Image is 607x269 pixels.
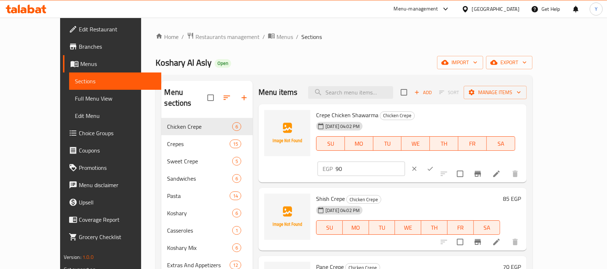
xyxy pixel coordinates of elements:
[215,59,231,68] div: Open
[316,136,345,151] button: SU
[433,138,455,149] span: TH
[63,142,162,159] a: Coupons
[443,58,477,67] span: import
[268,32,293,41] a: Menus
[492,58,527,67] span: export
[80,59,156,68] span: Menus
[167,243,232,252] span: Koshary Mix
[233,210,241,217] span: 6
[453,166,468,181] span: Select to update
[343,220,369,235] button: MO
[161,153,253,170] div: Sweet Crepe5
[345,136,373,151] button: MO
[69,90,162,107] a: Full Menu View
[486,56,532,69] button: export
[458,136,487,151] button: FR
[404,138,427,149] span: WE
[63,176,162,194] a: Menu disclaimer
[232,209,241,217] div: items
[394,5,438,13] div: Menu-management
[79,42,156,51] span: Branches
[167,174,232,183] span: Sandwiches
[63,38,162,55] a: Branches
[161,204,253,222] div: Koshary6
[167,140,229,148] span: Crepes
[75,77,156,85] span: Sections
[369,220,395,235] button: TU
[492,169,501,178] a: Edit menu item
[79,181,156,189] span: Menu disclaimer
[308,86,393,99] input: search
[346,222,366,233] span: MO
[398,222,418,233] span: WE
[348,138,370,149] span: MO
[63,55,162,72] a: Menus
[487,136,515,151] button: SA
[64,252,81,262] span: Version:
[319,222,340,233] span: SU
[79,215,156,224] span: Coverage Report
[461,138,484,149] span: FR
[474,220,500,235] button: SA
[230,193,241,199] span: 14
[235,89,253,106] button: Add section
[413,88,433,97] span: Add
[167,191,229,200] span: Pasta
[167,122,232,131] div: Chicken Crepe
[233,123,241,130] span: 6
[232,226,241,235] div: items
[437,56,483,69] button: import
[195,32,260,41] span: Restaurants management
[264,194,310,240] img: Shish Crepe
[215,60,231,66] span: Open
[316,220,343,235] button: SU
[469,165,486,182] button: Branch-specific-item
[323,164,333,173] p: EGP
[477,222,497,233] span: SA
[323,123,363,130] span: [DATE] 04:02 PM
[161,170,253,187] div: Sandwiches6
[430,136,458,151] button: TH
[83,252,94,262] span: 1.0.0
[395,220,421,235] button: WE
[79,146,156,155] span: Coupons
[422,161,438,177] button: ok
[63,159,162,176] a: Promotions
[156,32,179,41] a: Home
[218,89,235,106] span: Sort sections
[595,5,598,13] span: Y
[167,157,232,166] span: Sweet Crepe
[187,32,260,41] a: Restaurants management
[164,87,207,109] h2: Menu sections
[161,118,253,135] div: Chicken Crepe6
[161,187,253,204] div: Pasta14
[156,32,532,41] nav: breadcrumb
[373,136,402,151] button: TU
[63,124,162,142] a: Choice Groups
[347,195,381,204] span: Chicken Crepe
[232,157,241,166] div: items
[507,165,524,182] button: delete
[161,239,253,256] div: Koshary Mix6
[262,32,265,41] li: /
[79,163,156,172] span: Promotions
[63,228,162,246] a: Grocery Checklist
[296,32,298,41] li: /
[167,226,232,235] span: Casseroles
[372,222,392,233] span: TU
[258,87,298,98] h2: Menu items
[507,233,524,251] button: delete
[79,233,156,241] span: Grocery Checklist
[336,162,405,176] input: Please enter price
[503,194,521,204] h6: 85 EGP
[167,209,232,217] span: Koshary
[453,234,468,250] span: Select to update
[435,87,464,98] span: Select section first
[203,90,218,105] span: Select all sections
